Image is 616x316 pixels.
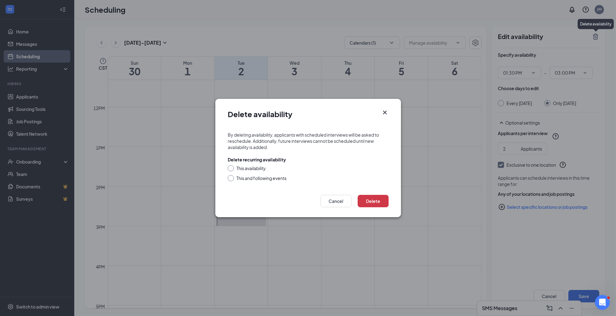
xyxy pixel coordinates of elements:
[595,295,610,310] iframe: Intercom live chat
[236,165,266,171] div: This availability
[578,19,614,29] div: Delete availability
[381,109,389,116] button: Close
[228,156,286,163] div: Delete recurring availability
[236,175,286,181] div: This and following events
[358,195,389,207] button: Delete
[321,195,351,207] button: Cancel
[228,109,292,119] h1: Delete availability
[228,132,389,150] div: By deleting availability, applicants with scheduled interviews will be asked to reschedule. Addit...
[381,109,389,116] svg: Cross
